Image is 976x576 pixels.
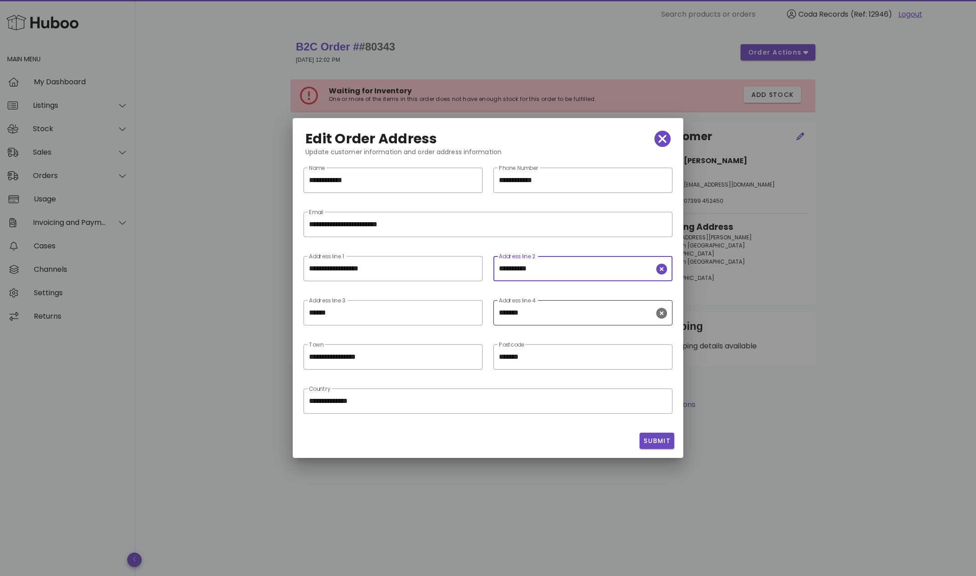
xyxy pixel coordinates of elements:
[499,253,535,260] label: Address line 2
[309,386,331,393] label: Country
[305,132,437,146] h2: Edit Order Address
[309,253,344,260] label: Address line 1
[499,297,536,304] label: Address line 4
[309,165,325,172] label: Name
[309,342,323,348] label: Town
[656,308,667,319] button: clear icon
[499,165,539,172] label: Phone Number
[499,342,524,348] label: Postcode
[309,297,345,304] label: Address line 3
[640,433,674,449] button: Submit
[656,264,667,274] button: clear icon
[643,436,671,446] span: Submit
[298,147,678,164] div: Update customer information and order address information
[309,209,323,216] label: Email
